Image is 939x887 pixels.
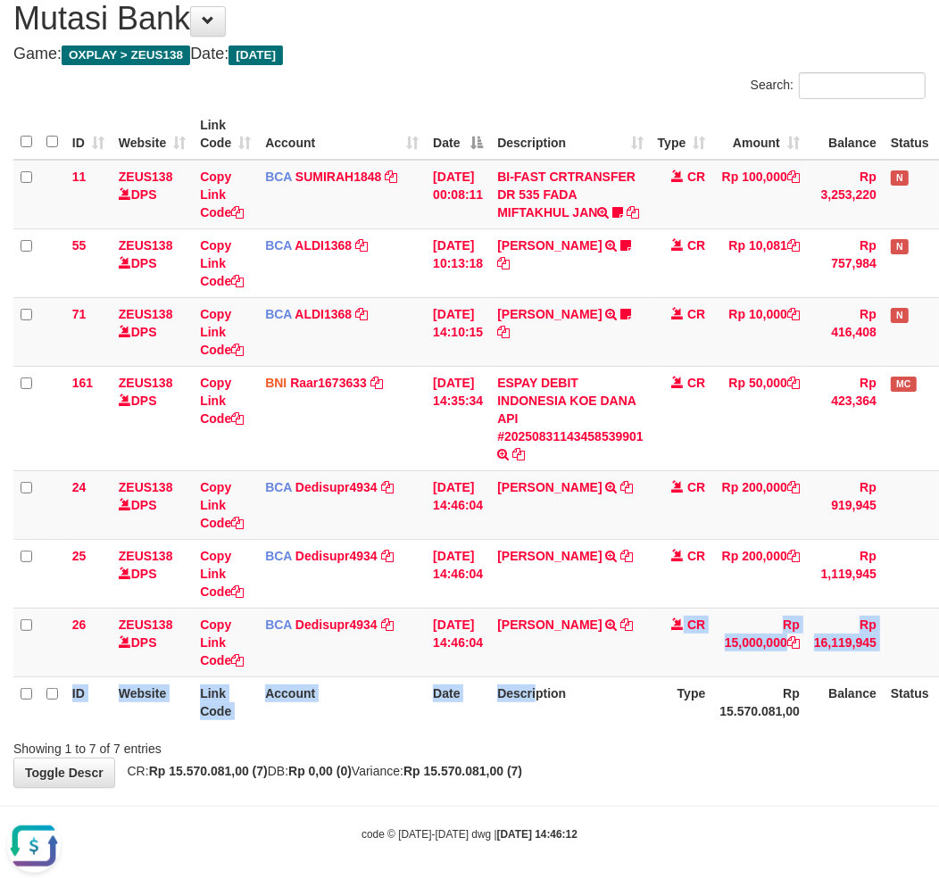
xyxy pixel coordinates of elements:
td: [DATE] 10:13:18 [426,228,490,297]
td: DPS [112,608,193,676]
strong: Rp 15.570.081,00 (7) [403,764,522,778]
a: Copy Rp 15,000,000 to clipboard [787,635,800,650]
span: BCA [265,549,292,563]
th: Description: activate to sort column ascending [490,109,651,160]
span: 26 [72,618,87,632]
span: Has Note [891,170,909,186]
td: Rp 3,253,220 [807,160,884,229]
td: DPS [112,539,193,608]
span: BCA [265,238,292,253]
th: Website [112,676,193,727]
small: code © [DATE]-[DATE] dwg | [361,828,578,841]
td: Rp 10,081 [712,228,807,297]
a: [PERSON_NAME] [497,549,602,563]
h1: Mutasi Bank [13,1,926,37]
a: Copy Rp 200,000 to clipboard [787,480,800,494]
a: Copy Rp 100,000 to clipboard [787,170,800,184]
strong: Rp 0,00 (0) [288,764,352,778]
div: Showing 1 to 7 of 7 entries [13,733,378,758]
a: Copy FERLANDA EFRILIDIT to clipboard [497,256,510,270]
th: Account [258,676,426,727]
span: 161 [72,376,93,390]
a: ZEUS138 [119,618,173,632]
th: Link Code [193,676,258,727]
td: Rp 50,000 [712,366,807,470]
strong: Rp 15.570.081,00 (7) [149,764,268,778]
th: Website: activate to sort column ascending [112,109,193,160]
span: 71 [72,307,87,321]
a: Copy Link Code [200,376,244,426]
td: [DATE] 14:46:04 [426,470,490,539]
td: Rp 200,000 [712,539,807,608]
a: [PERSON_NAME] [497,307,602,321]
td: [DATE] 14:10:15 [426,297,490,366]
a: Copy Raar1673633 to clipboard [370,376,383,390]
a: ZEUS138 [119,480,173,494]
a: [PERSON_NAME] [497,238,602,253]
input: Search: [799,72,926,99]
a: [PERSON_NAME] [497,618,602,632]
a: Raar1673633 [290,376,367,390]
td: Rp 919,945 [807,470,884,539]
a: Copy Dedisupr4934 to clipboard [381,480,394,494]
th: ID [65,676,112,727]
span: BCA [265,618,292,632]
th: Description [490,676,651,727]
a: Copy Link Code [200,170,244,220]
a: Copy Dedisupr4934 to clipboard [381,549,394,563]
td: [DATE] 14:46:04 [426,539,490,608]
span: OXPLAY > ZEUS138 [62,46,190,65]
th: Amount: activate to sort column ascending [712,109,807,160]
td: Rp 416,408 [807,297,884,366]
a: Copy Link Code [200,549,244,599]
th: Link Code: activate to sort column ascending [193,109,258,160]
th: Date: activate to sort column descending [426,109,490,160]
th: Rp 15.570.081,00 [712,676,807,727]
span: [DATE] [229,46,283,65]
td: BI-FAST CRTRANSFER DR 535 FADA MIFTAKHUL JAN [490,160,651,229]
span: Has Note [891,308,909,323]
label: Search: [751,72,926,99]
a: SUMIRAH1848 [295,170,381,184]
th: Balance [807,676,884,727]
th: ID: activate to sort column ascending [65,109,112,160]
a: ZEUS138 [119,238,173,253]
td: DPS [112,366,193,470]
span: CR [687,307,705,321]
td: Rp 757,984 [807,228,884,297]
th: Type [651,676,713,727]
span: CR [687,376,705,390]
h4: Game: Date: [13,46,926,63]
a: Copy Rp 200,000 to clipboard [787,549,800,563]
a: Copy ESPAY DEBIT INDONESIA KOE DANA API #20250831143458539901 to clipboard [512,447,525,461]
a: Dedisupr4934 [295,480,378,494]
th: Status [884,109,936,160]
a: [PERSON_NAME] [497,480,602,494]
span: Has Note [891,239,909,254]
a: ZEUS138 [119,549,173,563]
a: Copy Link Code [200,618,244,667]
a: Copy SUMIRAH1848 to clipboard [385,170,397,184]
th: Date [426,676,490,727]
th: Status [884,676,936,727]
td: Rp 100,000 [712,160,807,229]
span: BNI [265,376,287,390]
a: Copy BONG KARMAN WONGSO to clipboard [621,480,634,494]
td: [DATE] 14:35:34 [426,366,490,470]
a: Copy ALDI1368 to clipboard [355,307,368,321]
td: [DATE] 14:46:04 [426,608,490,676]
span: CR [687,480,705,494]
span: CR [687,170,705,184]
a: Copy ALDI1368 to clipboard [355,238,368,253]
td: Rp 1,119,945 [807,539,884,608]
span: CR [687,549,705,563]
span: BCA [265,170,292,184]
span: 25 [72,549,87,563]
a: Copy BI-FAST CRTRANSFER DR 535 FADA MIFTAKHUL JAN to clipboard [627,205,639,220]
th: Account: activate to sort column ascending [258,109,426,160]
a: Copy SRI MISKIANT to clipboard [497,325,510,339]
a: Dedisupr4934 [295,618,378,632]
td: [DATE] 00:08:11 [426,160,490,229]
a: ZEUS138 [119,170,173,184]
span: Manually Checked by: aafjeber [891,377,917,392]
